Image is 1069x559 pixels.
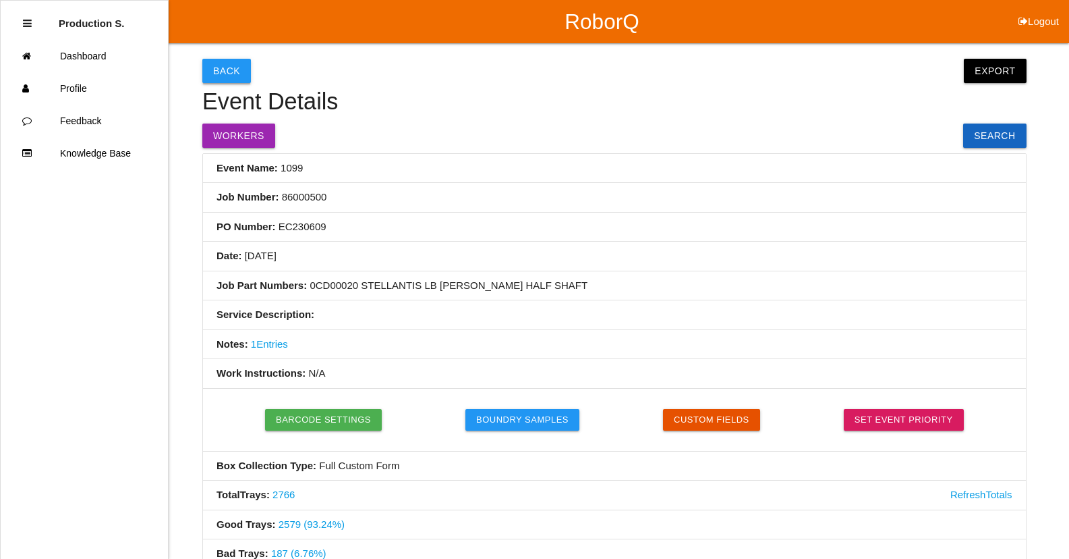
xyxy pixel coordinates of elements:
[216,367,306,379] b: Work Instructions:
[963,124,1026,148] a: Search
[216,548,268,559] b: Bad Trays :
[465,409,579,431] button: Boundry Samples
[216,338,248,350] b: Notes:
[279,518,345,530] a: 2579 (93.24%)
[203,213,1026,242] li: EC230609
[265,409,382,431] button: Barcode Settings
[216,250,242,261] b: Date:
[216,162,278,174] b: Event Name:
[203,242,1026,271] li: [DATE]
[216,489,270,500] b: Total Trays :
[216,279,307,291] b: Job Part Numbers:
[1,137,168,169] a: Knowledge Base
[1,72,168,105] a: Profile
[844,409,964,431] a: Set Event Priority
[1,40,168,72] a: Dashboard
[203,359,1026,389] li: N/A
[216,191,279,203] b: Job Number:
[271,548,326,559] a: 187 (6.76%)
[203,452,1026,481] li: Full Custom Form
[272,489,295,500] a: 2766
[216,460,316,471] b: Box Collection Type:
[202,124,275,148] button: Workers
[203,154,1026,184] li: 1099
[950,487,1012,503] a: Refresh Totals
[663,409,760,431] button: Custom Fields
[202,59,251,83] button: Back
[251,338,288,350] a: 1Entries
[59,7,125,29] p: Production Shifts
[216,309,314,320] b: Service Description:
[1,105,168,137] a: Feedback
[202,89,1027,115] h4: Event Details
[203,183,1026,213] li: 86000500
[203,271,1026,301] li: 0CD00020 STELLANTIS LB [PERSON_NAME] HALF SHAFT
[216,518,276,530] b: Good Trays :
[964,59,1026,83] button: Export
[23,7,32,40] div: Close
[216,221,276,232] b: PO Number:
